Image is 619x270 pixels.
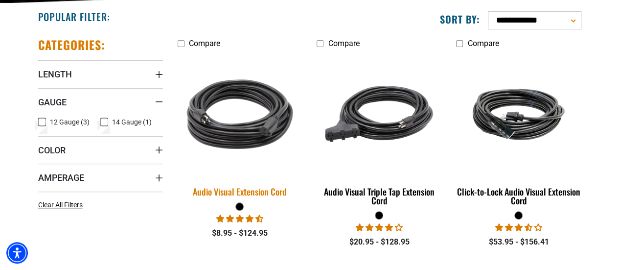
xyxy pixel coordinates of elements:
div: $20.95 - $128.95 [317,236,441,248]
img: black [171,51,308,177]
span: 4.71 stars [216,214,263,223]
span: Clear All Filters [38,201,83,209]
label: Sort by: [440,13,480,25]
summary: Length [38,60,163,88]
a: Clear All Filters [38,200,87,210]
div: Accessibility Menu [6,242,28,264]
div: $8.95 - $124.95 [178,227,302,239]
div: $53.95 - $156.41 [456,236,581,248]
div: Audio Visual Extension Cord [178,187,302,196]
span: 3.50 stars [495,223,542,232]
span: 12 Gauge (3) [50,119,90,125]
summary: Amperage [38,164,163,191]
span: Gauge [38,97,67,108]
span: Compare [328,39,359,48]
span: Amperage [38,172,84,183]
a: black Audio Visual Triple Tap Extension Cord [317,53,441,211]
div: Audio Visual Triple Tap Extension Cord [317,187,441,205]
span: Compare [189,39,220,48]
span: Length [38,69,72,80]
img: black [318,58,441,171]
a: black Audio Visual Extension Cord [178,53,302,202]
div: Click-to-Lock Audio Visual Extension Cord [456,187,581,205]
h2: Popular Filter: [38,10,110,23]
a: black Click-to-Lock Audio Visual Extension Cord [456,53,581,211]
summary: Color [38,136,163,164]
span: 3.75 stars [356,223,403,232]
img: black [457,76,580,152]
h2: Categories: [38,37,106,52]
span: Color [38,145,66,156]
span: Compare [467,39,499,48]
span: 14 Gauge (1) [112,119,152,125]
summary: Gauge [38,88,163,116]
